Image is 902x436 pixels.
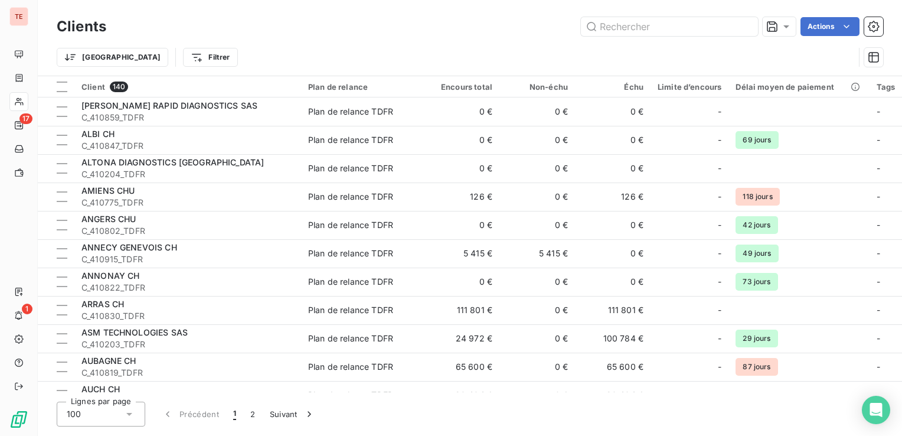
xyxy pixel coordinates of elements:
[67,408,81,420] span: 100
[308,106,393,118] div: Plan de relance TDFR
[575,211,651,239] td: 0 €
[81,214,136,224] span: ANGERS CHU
[877,163,880,173] span: -
[862,396,890,424] div: Open Intercom Messenger
[877,305,880,315] span: -
[308,191,393,203] div: Plan de relance TDFR
[499,154,575,183] td: 0 €
[22,304,32,314] span: 1
[499,296,575,324] td: 0 €
[81,310,294,322] span: C_410830_TDFR
[243,402,262,427] button: 2
[308,333,393,344] div: Plan de relance TDFR
[263,402,322,427] button: Suivant
[226,402,243,427] button: 1
[424,268,499,296] td: 0 €
[9,410,28,429] img: Logo LeanPay
[81,384,120,394] span: AUCH CH
[575,324,651,353] td: 100 784 €
[718,134,721,146] span: -
[499,268,575,296] td: 0 €
[308,134,393,146] div: Plan de relance TDFR
[718,276,721,288] span: -
[877,276,880,287] span: -
[499,97,575,126] td: 0 €
[877,135,880,145] span: -
[308,361,393,373] div: Plan de relance TDFR
[718,333,721,344] span: -
[499,381,575,409] td: 0 €
[800,17,859,36] button: Actions
[81,282,294,294] span: C_410822_TDFR
[81,225,294,237] span: C_410802_TDFR
[575,183,651,211] td: 126 €
[81,100,257,110] span: [PERSON_NAME] RAPID DIAGNOSTICS SAS
[718,361,721,373] span: -
[81,112,294,123] span: C_410859_TDFR
[424,211,499,239] td: 0 €
[736,131,778,149] span: 69 jours
[81,168,294,180] span: C_410204_TDFR
[718,219,721,231] span: -
[499,324,575,353] td: 0 €
[308,276,393,288] div: Plan de relance TDFR
[308,389,393,401] div: Plan de relance TDFR
[575,154,651,183] td: 0 €
[19,113,32,124] span: 17
[110,82,128,92] span: 140
[308,219,393,231] div: Plan de relance TDFR
[506,82,568,92] div: Non-échu
[877,333,880,343] span: -
[718,191,721,203] span: -
[81,129,115,139] span: ALBI CH
[81,339,294,350] span: C_410203_TDFR
[81,197,294,209] span: C_410775_TDFR
[499,239,575,268] td: 5 415 €
[575,353,651,381] td: 65 600 €
[499,353,575,381] td: 0 €
[424,324,499,353] td: 24 972 €
[499,211,575,239] td: 0 €
[736,216,777,234] span: 42 jours
[877,390,880,400] span: -
[57,48,168,67] button: [GEOGRAPHIC_DATA]
[718,162,721,174] span: -
[424,97,499,126] td: 0 €
[575,126,651,154] td: 0 €
[658,82,721,92] div: Limite d’encours
[424,381,499,409] td: 29 494 €
[9,116,28,135] a: 17
[81,242,177,252] span: ANNECY GENEVOIS CH
[877,191,880,201] span: -
[81,157,264,167] span: ALTONA DIAGNOSTICS [GEOGRAPHIC_DATA]
[736,188,779,206] span: 118 jours
[718,106,721,118] span: -
[736,358,777,376] span: 87 jours
[57,16,106,37] h3: Clients
[9,7,28,26] div: TE
[308,304,393,316] div: Plan de relance TDFR
[81,367,294,379] span: C_410819_TDFR
[233,408,236,420] span: 1
[499,126,575,154] td: 0 €
[81,356,136,366] span: AUBAGNE CH
[424,154,499,183] td: 0 €
[308,82,417,92] div: Plan de relance
[718,389,721,401] span: -
[424,353,499,381] td: 65 600 €
[736,82,862,92] div: Délai moyen de paiement
[575,268,651,296] td: 0 €
[877,362,880,372] span: -
[736,273,777,291] span: 73 jours
[877,106,880,116] span: -
[308,248,393,259] div: Plan de relance TDFR
[81,140,294,152] span: C_410847_TDFR
[736,245,778,262] span: 49 jours
[575,296,651,324] td: 111 801 €
[718,248,721,259] span: -
[424,183,499,211] td: 126 €
[81,82,105,92] span: Client
[155,402,226,427] button: Précédent
[582,82,643,92] div: Échu
[575,239,651,268] td: 0 €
